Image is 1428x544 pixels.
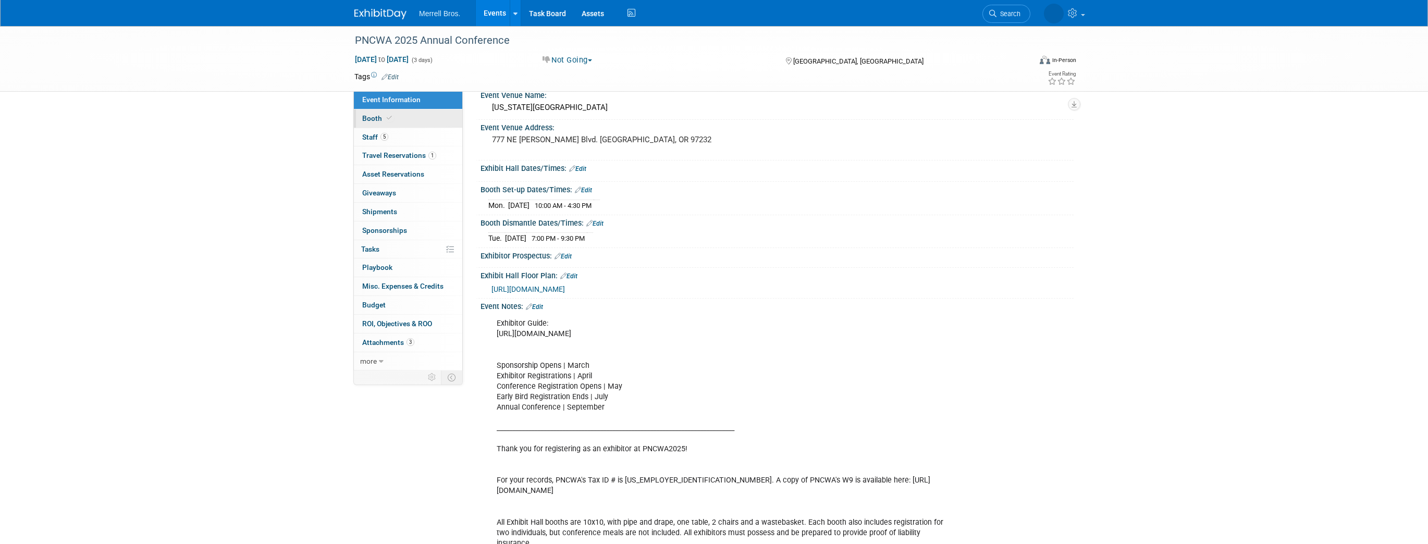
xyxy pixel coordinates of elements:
[1044,4,1064,23] img: Brian Hertzog
[362,114,394,122] span: Booth
[982,5,1030,23] a: Search
[419,9,460,18] span: Merrell Bros.
[362,151,436,159] span: Travel Reservations
[354,146,462,165] a: Travel Reservations1
[362,301,386,309] span: Budget
[387,115,392,121] i: Booth reservation complete
[1052,56,1076,64] div: In-Person
[354,9,407,19] img: ExhibitDay
[481,299,1074,312] div: Event Notes:
[362,170,424,178] span: Asset Reservations
[351,31,1015,50] div: PNCWA 2025 Annual Conference
[362,226,407,234] span: Sponsorships
[526,303,543,311] a: Edit
[354,315,462,333] a: ROI, Objectives & ROO
[793,57,924,65] span: [GEOGRAPHIC_DATA], [GEOGRAPHIC_DATA]
[377,55,387,64] span: to
[481,215,1074,229] div: Booth Dismantle Dates/Times:
[508,200,530,211] td: [DATE]
[362,189,396,197] span: Giveaways
[354,203,462,221] a: Shipments
[586,220,604,227] a: Edit
[488,100,1066,116] div: [US_STATE][GEOGRAPHIC_DATA]
[362,282,444,290] span: Misc. Expenses & Credits
[481,120,1074,133] div: Event Venue Address:
[362,207,397,216] span: Shipments
[407,338,414,346] span: 3
[488,200,508,211] td: Mon.
[575,187,592,194] a: Edit
[354,71,399,82] td: Tags
[996,10,1020,18] span: Search
[1040,56,1050,64] img: Format-Inperson.png
[354,240,462,258] a: Tasks
[354,128,462,146] a: Staff5
[481,268,1074,281] div: Exhibit Hall Floor Plan:
[428,152,436,159] span: 1
[423,370,441,384] td: Personalize Event Tab Strip
[354,277,462,295] a: Misc. Expenses & Credits
[362,338,414,347] span: Attachments
[380,133,388,141] span: 5
[492,135,716,144] pre: 777 NE [PERSON_NAME] Blvd. [GEOGRAPHIC_DATA], OR 97232
[354,165,462,183] a: Asset Reservations
[360,357,377,365] span: more
[491,285,565,293] a: [URL][DOMAIN_NAME]
[354,296,462,314] a: Budget
[362,319,432,328] span: ROI, Objectives & ROO
[441,370,463,384] td: Toggle Event Tabs
[505,233,526,244] td: [DATE]
[354,352,462,370] a: more
[362,263,392,271] span: Playbook
[354,221,462,240] a: Sponsorships
[354,91,462,109] a: Event Information
[354,55,409,64] span: [DATE] [DATE]
[969,54,1076,70] div: Event Format
[555,253,572,260] a: Edit
[354,184,462,202] a: Giveaways
[481,88,1074,101] div: Event Venue Name:
[481,248,1074,262] div: Exhibitor Prospectus:
[535,202,592,209] span: 10:00 AM - 4:30 PM
[560,273,577,280] a: Edit
[354,258,462,277] a: Playbook
[411,57,433,64] span: (3 days)
[539,55,596,66] button: Not Going
[481,182,1074,195] div: Booth Set-up Dates/Times:
[381,73,399,81] a: Edit
[354,109,462,128] a: Booth
[354,333,462,352] a: Attachments3
[1048,71,1076,77] div: Event Rating
[481,160,1074,174] div: Exhibit Hall Dates/Times:
[569,165,586,172] a: Edit
[488,233,505,244] td: Tue.
[532,234,585,242] span: 7:00 PM - 9:30 PM
[361,245,379,253] span: Tasks
[362,95,421,104] span: Event Information
[362,133,388,141] span: Staff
